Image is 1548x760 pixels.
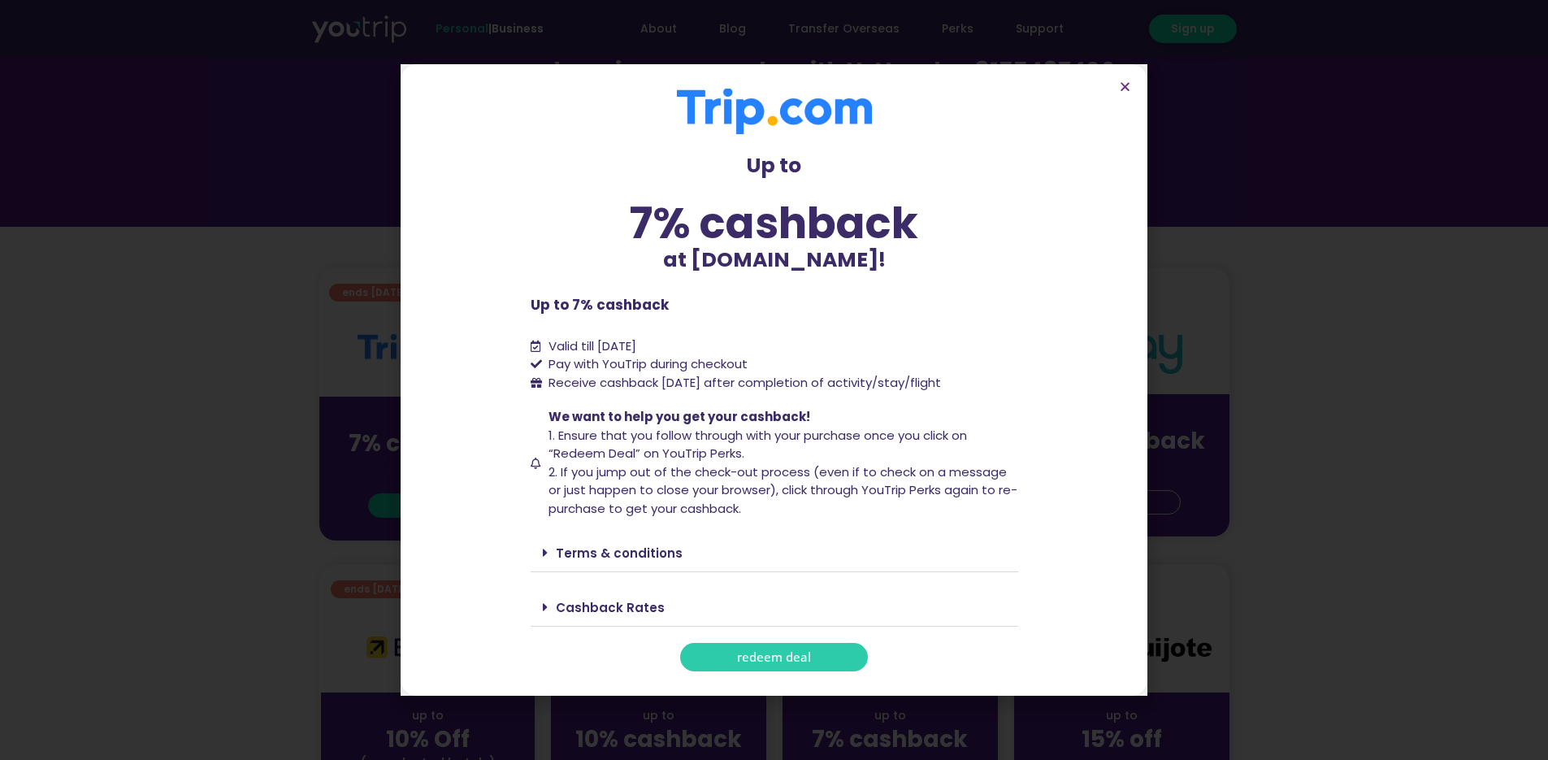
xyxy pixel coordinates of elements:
[556,545,683,562] a: Terms & conditions
[680,643,868,671] a: redeem deal
[556,599,665,616] a: Cashback Rates
[531,150,1018,181] p: Up to
[549,408,810,425] span: We want to help you get your cashback!
[531,295,669,315] b: Up to 7% cashback
[549,463,1017,517] span: 2. If you jump out of the check-out process (even if to check on a message or just happen to clos...
[737,651,811,663] span: redeem deal
[531,534,1018,572] div: Terms & conditions
[549,427,967,463] span: 1. Ensure that you follow through with your purchase once you click on “Redeem Deal” on YouTrip P...
[531,245,1018,276] p: at [DOMAIN_NAME]!
[531,202,1018,245] div: 7% cashback
[549,337,636,354] span: Valid till [DATE]
[544,355,748,374] span: Pay with YouTrip during checkout
[531,588,1018,627] div: Cashback Rates
[549,374,941,391] span: Receive cashback [DATE] after completion of activity/stay/flight
[1119,80,1131,93] a: Close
